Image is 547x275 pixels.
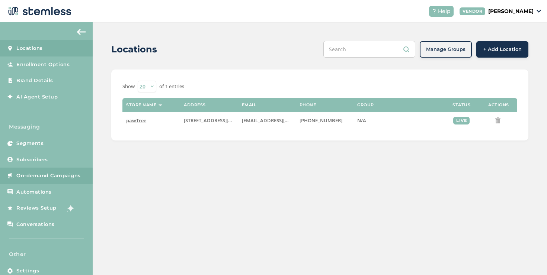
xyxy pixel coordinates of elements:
[126,103,156,107] label: Store name
[300,117,342,124] span: [PHONE_NUMBER]
[242,103,257,107] label: Email
[460,7,485,15] div: VENDOR
[300,103,316,107] label: Phone
[242,117,323,124] span: [EMAIL_ADDRESS][DOMAIN_NAME]
[357,117,439,124] label: N/A
[159,104,162,106] img: icon-sort-1e1d7615.svg
[438,7,451,15] span: Help
[16,93,58,101] span: AI Agent Setup
[16,61,70,68] span: Enrollment Options
[16,140,44,147] span: Segments
[77,29,86,35] img: icon-arrow-back-accent-c549486e.svg
[126,117,146,124] span: pawTree
[16,45,43,52] span: Locations
[16,188,52,196] span: Automations
[323,41,415,58] input: Search
[16,77,53,84] span: Brand Details
[122,83,135,90] label: Show
[432,9,436,13] img: icon-help-white-03924b79.svg
[420,41,472,58] button: Manage Groups
[6,4,71,19] img: logo-dark-0685b13c.svg
[62,201,77,216] img: glitter-stars-b7820f95.gif
[537,10,541,13] img: icon_down-arrow-small-66adaf34.svg
[480,98,517,112] th: Actions
[510,239,547,275] iframe: Chat Widget
[483,46,522,53] span: + Add Location
[300,117,350,124] label: (855) 940-5234
[184,103,206,107] label: Address
[488,7,534,15] p: [PERSON_NAME]
[111,43,157,56] h2: Locations
[453,117,470,124] div: live
[16,267,39,275] span: Settings
[452,103,470,107] label: Status
[16,172,81,179] span: On-demand Campaigns
[242,117,292,124] label: Support@pawtree.com
[184,117,265,124] span: [STREET_ADDRESS][PERSON_NAME]
[16,221,55,228] span: Conversations
[476,41,528,58] button: + Add Location
[126,117,176,124] label: pawTree
[16,204,57,212] span: Reviews Setup
[184,117,234,124] label: 940 South Kimball Avenue
[16,156,48,164] span: Subscribers
[426,46,466,53] span: Manage Groups
[357,103,374,107] label: Group
[159,83,184,90] label: of 1 entries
